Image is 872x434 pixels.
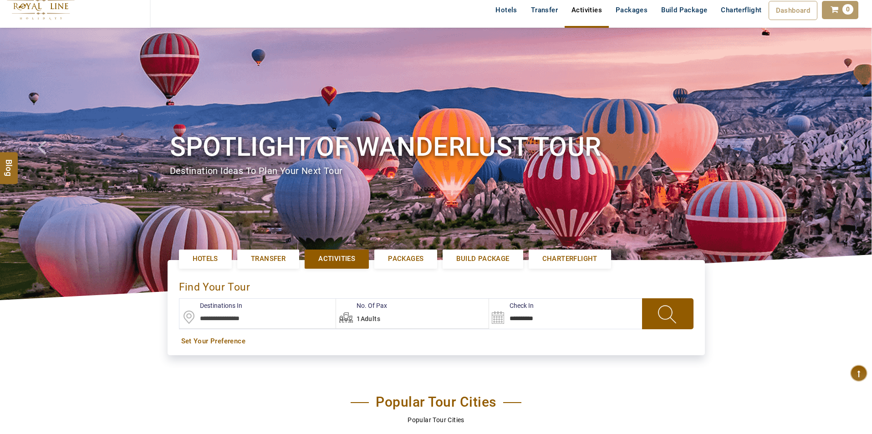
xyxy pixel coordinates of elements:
[237,250,299,268] a: Transfer
[714,1,768,19] a: Charterflight
[181,415,691,425] p: Popular Tour Cities
[456,254,509,264] span: Build Package
[179,301,242,310] label: Destinations In
[721,6,761,14] span: Charterflight
[443,250,523,268] a: Build Package
[179,271,694,298] div: find your Tour
[822,1,858,19] a: 0
[542,254,597,264] span: Charterflight
[489,301,534,310] label: Check In
[654,1,714,19] a: Build Package
[565,1,609,19] a: Activities
[193,254,218,264] span: Hotels
[489,1,524,19] a: Hotels
[351,394,521,410] h2: Popular Tour Cities
[374,250,437,268] a: Packages
[305,250,369,268] a: Activities
[529,250,611,268] a: Charterflight
[609,1,654,19] a: Packages
[336,301,387,310] label: No. Of Pax
[776,6,811,15] span: Dashboard
[357,315,380,322] span: 1Adults
[524,1,565,19] a: Transfer
[179,250,232,268] a: Hotels
[318,254,355,264] span: Activities
[3,159,15,167] span: Blog
[388,254,423,264] span: Packages
[181,337,691,346] a: Set Your Preference
[842,4,853,15] span: 0
[251,254,286,264] span: Transfer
